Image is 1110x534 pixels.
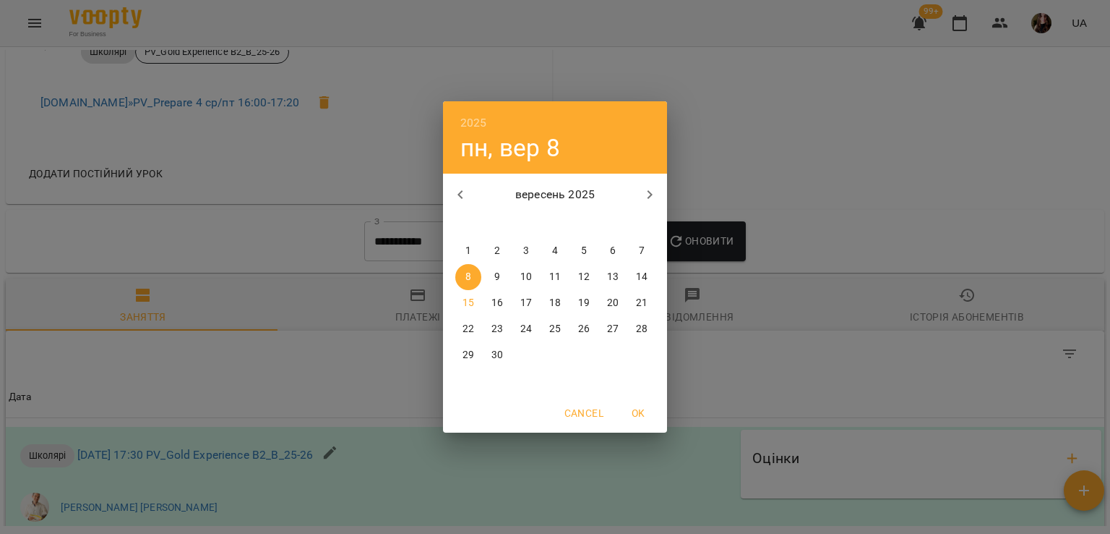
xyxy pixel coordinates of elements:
p: 2 [494,244,500,258]
button: OK [615,400,661,426]
span: ср [513,216,539,231]
p: 14 [636,270,647,284]
button: 11 [542,264,568,290]
p: 13 [607,270,619,284]
p: 17 [520,296,532,310]
span: пн [455,216,481,231]
span: нд [629,216,655,231]
button: 14 [629,264,655,290]
button: 26 [571,316,597,342]
p: 22 [462,322,474,336]
p: 5 [581,244,587,258]
button: 1 [455,238,481,264]
span: чт [542,216,568,231]
p: 7 [639,244,645,258]
p: 8 [465,270,471,284]
p: 16 [491,296,503,310]
p: 21 [636,296,647,310]
p: 27 [607,322,619,336]
span: Cancel [564,404,603,422]
button: 20 [600,290,626,316]
p: 20 [607,296,619,310]
button: 2025 [460,113,487,133]
p: 23 [491,322,503,336]
button: 30 [484,342,510,368]
p: 9 [494,270,500,284]
button: 29 [455,342,481,368]
span: вт [484,216,510,231]
p: 1 [465,244,471,258]
button: 15 [455,290,481,316]
p: 15 [462,296,474,310]
p: 10 [520,270,532,284]
button: 28 [629,316,655,342]
p: 4 [552,244,558,258]
button: 25 [542,316,568,342]
p: 30 [491,348,503,363]
button: 16 [484,290,510,316]
button: 3 [513,238,539,264]
p: 28 [636,322,647,336]
button: пн, вер 8 [460,133,560,163]
p: 26 [578,322,590,336]
button: 19 [571,290,597,316]
span: пт [571,216,597,231]
button: Cancel [559,400,609,426]
p: 25 [549,322,561,336]
button: 5 [571,238,597,264]
button: 8 [455,264,481,290]
button: 12 [571,264,597,290]
button: 13 [600,264,626,290]
p: 6 [610,244,616,258]
button: 4 [542,238,568,264]
p: 18 [549,296,561,310]
button: 23 [484,316,510,342]
button: 2 [484,238,510,264]
p: 11 [549,270,561,284]
p: 19 [578,296,590,310]
p: 29 [462,348,474,363]
p: вересень 2025 [478,186,633,203]
button: 22 [455,316,481,342]
p: 3 [523,244,529,258]
button: 6 [600,238,626,264]
button: 10 [513,264,539,290]
button: 9 [484,264,510,290]
p: 12 [578,270,590,284]
span: OK [621,404,655,422]
p: 24 [520,322,532,336]
button: 27 [600,316,626,342]
button: 21 [629,290,655,316]
button: 18 [542,290,568,316]
button: 24 [513,316,539,342]
button: 7 [629,238,655,264]
span: сб [600,216,626,231]
button: 17 [513,290,539,316]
